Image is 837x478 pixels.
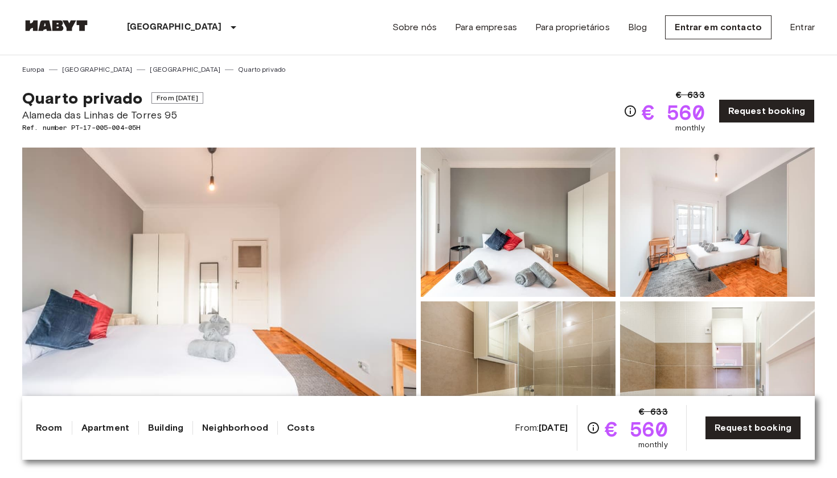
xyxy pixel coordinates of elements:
a: [GEOGRAPHIC_DATA] [62,64,133,75]
img: Picture of unit PT-17-005-004-05H [421,148,616,297]
a: Entrar [790,21,815,34]
a: Request booking [719,99,815,123]
a: Europa [22,64,44,75]
span: € 633 [676,88,705,102]
a: Room [36,421,63,435]
a: [GEOGRAPHIC_DATA] [150,64,220,75]
a: Quarto privado [238,64,285,75]
span: From [DATE] [151,92,203,104]
a: Request booking [705,416,801,440]
span: monthly [675,122,705,134]
img: Marketing picture of unit PT-17-005-004-05H [22,148,416,451]
a: Blog [628,21,647,34]
svg: Check cost overview for full price breakdown. Please note that discounts apply to new joiners onl... [623,104,637,118]
span: From: [515,422,568,434]
img: Picture of unit PT-17-005-004-05H [421,301,616,451]
svg: Check cost overview for full price breakdown. Please note that discounts apply to new joiners onl... [586,421,600,435]
a: Entrar em contacto [665,15,772,39]
a: Para proprietários [535,21,610,34]
span: Alameda das Linhas de Torres 95 [22,108,203,122]
span: monthly [638,439,668,451]
a: Para empresas [455,21,517,34]
span: Quarto privado [22,88,142,108]
span: € 560 [605,419,668,439]
img: Picture of unit PT-17-005-004-05H [620,301,815,451]
a: Neighborhood [202,421,268,435]
a: Apartment [81,421,129,435]
p: [GEOGRAPHIC_DATA] [127,21,222,34]
a: Building [148,421,183,435]
b: [DATE] [539,422,568,433]
span: € 633 [639,405,668,419]
span: Ref. number PT-17-005-004-05H [22,122,203,133]
span: € 560 [642,102,705,122]
img: Picture of unit PT-17-005-004-05H [620,148,815,297]
a: Sobre nós [392,21,437,34]
a: Costs [287,421,315,435]
img: Habyt [22,20,91,31]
